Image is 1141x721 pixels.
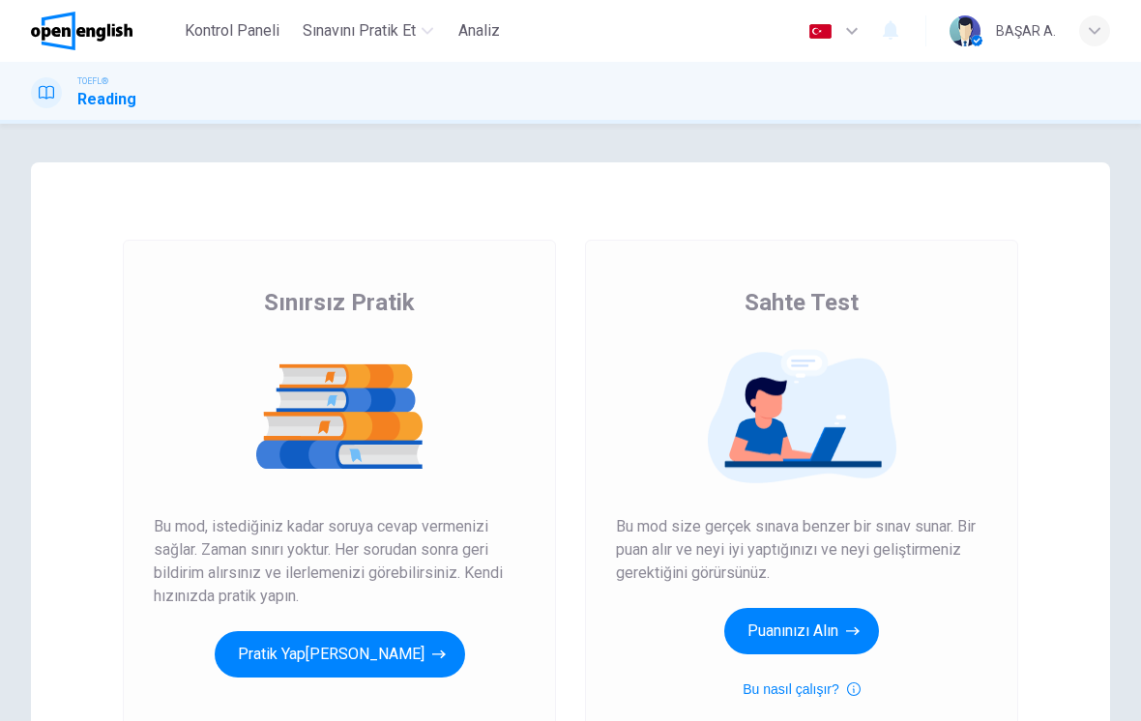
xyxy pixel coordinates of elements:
[458,19,500,43] span: Analiz
[743,678,861,701] button: Bu nasıl çalışır?
[745,287,859,318] span: Sahte Test
[808,24,833,39] img: tr
[996,19,1056,43] div: BAŞAR A.
[264,287,415,318] span: Sınırsız Pratik
[77,88,136,111] h1: Reading
[303,19,416,43] span: Sınavını Pratik Et
[185,19,279,43] span: Kontrol Paneli
[154,515,525,608] span: Bu mod, istediğiniz kadar soruya cevap vermenizi sağlar. Zaman sınırı yoktur. Her sorudan sonra g...
[950,15,980,46] img: Profile picture
[77,74,108,88] span: TOEFL®
[31,12,132,50] img: OpenEnglish logo
[449,14,511,48] button: Analiz
[31,12,177,50] a: OpenEnglish logo
[295,14,441,48] button: Sınavını Pratik Et
[724,608,879,654] button: Puanınızı Alın
[177,14,287,48] button: Kontrol Paneli
[616,515,987,585] span: Bu mod size gerçek sınava benzer bir sınav sunar. Bir puan alır ve neyi iyi yaptığınızı ve neyi g...
[215,631,465,678] button: Pratik Yap[PERSON_NAME]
